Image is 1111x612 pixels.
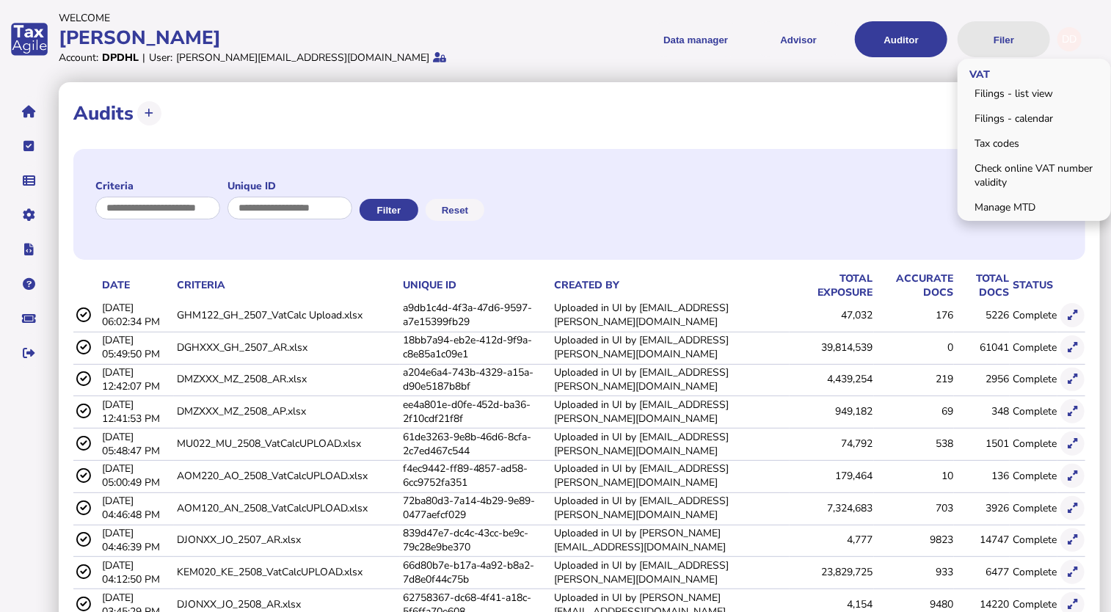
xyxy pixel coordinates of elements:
td: DJONXX_JO_2507_AR.xlsx [174,525,400,555]
th: total exposure [790,271,873,300]
td: 176 [874,300,954,330]
button: Filter [360,199,418,221]
td: 6477 [954,557,1010,587]
td: 703 [874,492,954,522]
td: MU022_MU_2508_VatCalcUPLOAD.xlsx [174,429,400,459]
td: 66d80b7e-b17a-4a92-b8a2-7d8e0f44c75b [400,557,551,587]
td: 933 [874,557,954,587]
td: 69 [874,396,954,426]
td: 3926 [954,492,1010,522]
td: DMZXXX_MZ_2508_AP.xlsx [174,396,400,426]
a: Tax codes [960,132,1109,155]
button: Show in modal [1060,399,1085,423]
label: Criteria [95,179,220,193]
button: Show in modal [1060,431,1085,456]
button: Show in modal [1060,335,1085,360]
div: Profile settings [1057,27,1082,51]
div: Welcome [59,11,551,25]
td: 949,182 [790,396,873,426]
td: DGHXXX_GH_2507_AR.xlsx [174,332,400,362]
td: 61de3263-9e8b-46d6-8cfa-2c7ed467c544 [400,429,551,459]
button: Show in modal [1060,496,1085,520]
td: Uploaded in UI by [EMAIL_ADDRESS][PERSON_NAME][DOMAIN_NAME] [551,396,790,426]
div: Account: [59,51,98,65]
button: Show in modal [1060,560,1085,584]
button: Reset [426,199,484,221]
div: [PERSON_NAME][EMAIL_ADDRESS][DOMAIN_NAME] [176,51,429,65]
th: total docs [954,271,1010,300]
td: 0 [874,332,954,362]
button: Raise a support ticket [14,303,45,334]
button: Sign out [14,338,45,368]
th: accurate docs [874,271,954,300]
td: 74,792 [790,429,873,459]
div: | [142,51,145,65]
td: AOM120_AN_2508_VatCalcUPLOAD.xlsx [174,492,400,522]
td: 538 [874,429,954,459]
td: Uploaded in UI by [EMAIL_ADDRESS][PERSON_NAME][DOMAIN_NAME] [551,332,790,362]
button: Show in modal [1060,464,1085,488]
td: AOM220_AO_2508_VatCalcUPLOAD.xlsx [174,460,400,490]
td: 179,464 [790,460,873,490]
button: Home [14,96,45,127]
td: 14747 [954,525,1010,555]
th: Unique id [400,271,551,300]
td: 72ba80d3-7a14-4b29-9e89-0477aefcf029 [400,492,551,522]
td: 10 [874,460,954,490]
td: 61041 [954,332,1010,362]
td: 839d47e7-dc4c-43cc-be9c-79c28e9be370 [400,525,551,555]
div: User: [149,51,172,65]
td: Complete [1010,396,1057,426]
td: KEM020_KE_2508_VatCalcUPLOAD.xlsx [174,557,400,587]
th: status [1010,271,1057,300]
a: Filings - calendar [960,107,1109,130]
td: a204e6a4-743b-4329-a15a-d90e5187b8bf [400,364,551,394]
td: [DATE] 06:02:34 PM [99,300,174,330]
td: Uploaded in UI by [EMAIL_ADDRESS][PERSON_NAME][DOMAIN_NAME] [551,492,790,522]
i: Protected by 2-step verification [433,52,446,62]
td: Complete [1010,460,1057,490]
td: Uploaded in UI by [EMAIL_ADDRESS][PERSON_NAME][DOMAIN_NAME] [551,300,790,330]
td: [DATE] 04:12:50 PM [99,557,174,587]
td: Complete [1010,429,1057,459]
button: Filer [958,21,1050,57]
td: DMZXXX_MZ_2508_AR.xlsx [174,364,400,394]
td: [DATE] 12:42:07 PM [99,364,174,394]
button: Developer hub links [14,234,45,265]
td: 1501 [954,429,1010,459]
td: [DATE] 05:00:49 PM [99,460,174,490]
label: Unique ID [227,179,352,193]
td: [DATE] 04:46:39 PM [99,525,174,555]
td: f4ec9442-ff89-4857-ad58-6cc9752fa351 [400,460,551,490]
td: 4,777 [790,525,873,555]
button: Tasks [14,131,45,161]
td: ee4a801e-d0fe-452d-ba36-2f10cdf21f8f [400,396,551,426]
td: Complete [1010,332,1057,362]
td: Complete [1010,557,1057,587]
td: 7,324,683 [790,492,873,522]
td: Complete [1010,492,1057,522]
td: Uploaded in UI by [EMAIL_ADDRESS][PERSON_NAME][DOMAIN_NAME] [551,557,790,587]
td: 348 [954,396,1010,426]
button: Shows a dropdown of VAT Advisor options [752,21,845,57]
td: 136 [954,460,1010,490]
td: 9823 [874,525,954,555]
td: Complete [1010,525,1057,555]
button: Show in modal [1060,303,1085,327]
td: Uploaded in UI by [EMAIL_ADDRESS][PERSON_NAME][DOMAIN_NAME] [551,460,790,490]
button: Upload transactions [137,101,161,125]
h1: Audits [73,101,134,126]
td: Complete [1010,300,1057,330]
div: [PERSON_NAME] [59,25,551,51]
button: Help pages [14,269,45,299]
td: a9db1c4d-4f3a-47d6-9597-a7e15399fb29 [400,300,551,330]
th: Created by [551,271,790,300]
a: Filings - list view [960,82,1109,105]
td: Uploaded in UI by [EMAIL_ADDRESS][PERSON_NAME][DOMAIN_NAME] [551,429,790,459]
th: Criteria [174,271,400,300]
td: 47,032 [790,300,873,330]
menu: navigate products [558,21,1051,57]
td: 39,814,539 [790,332,873,362]
td: Uploaded in UI by [EMAIL_ADDRESS][PERSON_NAME][DOMAIN_NAME] [551,364,790,394]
